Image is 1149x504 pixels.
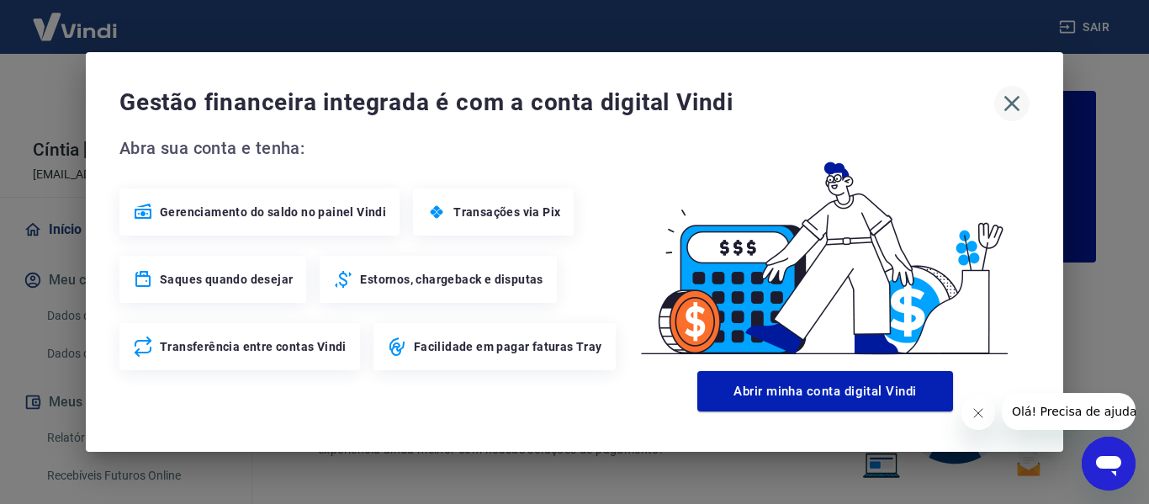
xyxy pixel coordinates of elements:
span: Estornos, chargeback e disputas [360,271,543,288]
span: Transferência entre contas Vindi [160,338,347,355]
span: Olá! Precisa de ajuda? [10,12,141,25]
iframe: Fechar mensagem [961,396,995,430]
iframe: Botão para abrir a janela de mensagens [1082,437,1136,491]
button: Abrir minha conta digital Vindi [697,371,953,411]
span: Transações via Pix [453,204,560,220]
span: Saques quando desejar [160,271,293,288]
span: Gestão financeira integrada é com a conta digital Vindi [119,86,994,119]
img: Good Billing [621,135,1030,364]
iframe: Mensagem da empresa [1002,393,1136,430]
span: Abra sua conta e tenha: [119,135,621,162]
span: Facilidade em pagar faturas Tray [414,338,602,355]
span: Gerenciamento do saldo no painel Vindi [160,204,386,220]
